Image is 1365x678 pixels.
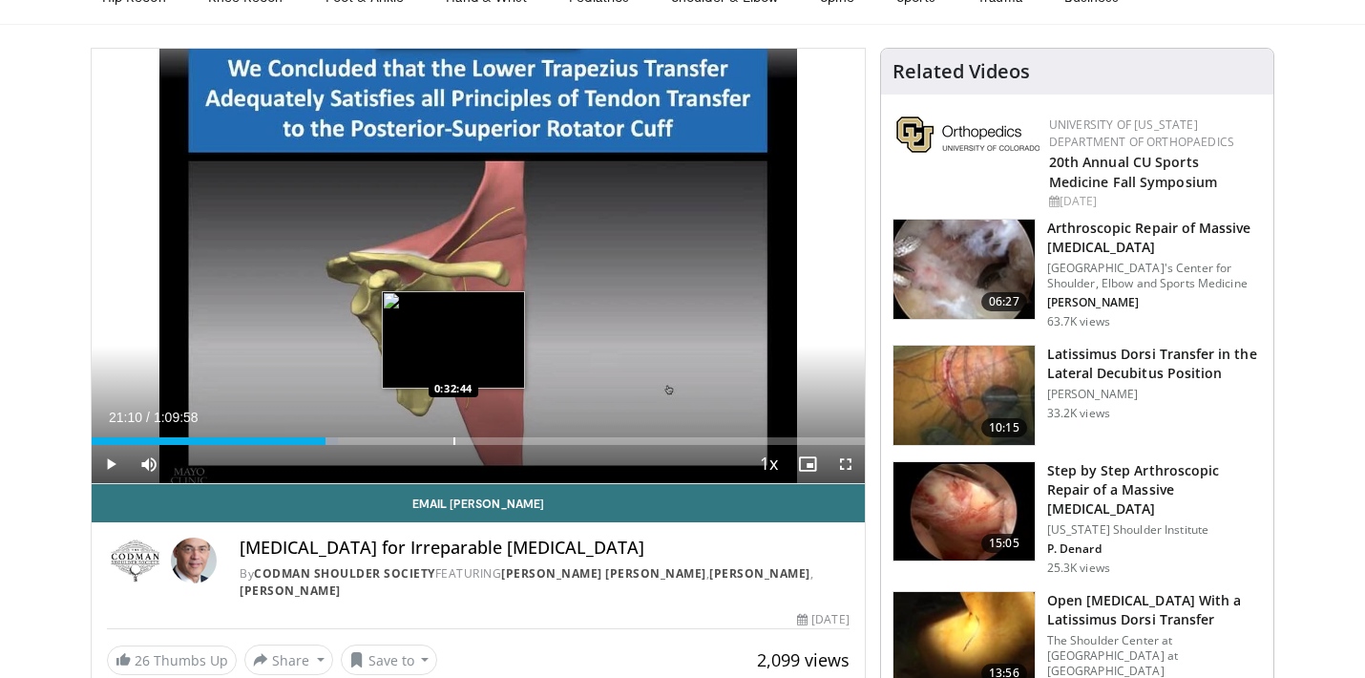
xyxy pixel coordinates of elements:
[92,49,865,484] video-js: Video Player
[1047,522,1262,538] p: [US_STATE] Shoulder Institute
[896,117,1039,153] img: 355603a8-37da-49b6-856f-e00d7e9307d3.png.150x105_q85_autocrop_double_scale_upscale_version-0.2.png
[981,534,1027,553] span: 15:05
[893,220,1035,319] img: 281021_0002_1.png.150x105_q85_crop-smart_upscale.jpg
[1047,406,1110,421] p: 33.2K views
[1047,561,1110,576] p: 25.3K views
[788,445,827,483] button: Enable picture-in-picture mode
[893,346,1035,445] img: 38501_0000_3.png.150x105_q85_crop-smart_upscale.jpg
[757,648,850,671] span: 2,099 views
[1049,117,1234,150] a: University of [US_STATE] Department of Orthopaedics
[1047,591,1262,629] h3: Open [MEDICAL_DATA] With a Latissimus Dorsi Transfer
[240,565,849,600] div: By FEATURING , ,
[254,565,435,582] a: Codman Shoulder Society
[382,291,525,389] img: image.jpeg
[1047,387,1262,402] p: [PERSON_NAME]
[154,410,199,425] span: 1:09:58
[244,645,333,675] button: Share
[92,437,865,445] div: Progress Bar
[892,219,1262,329] a: 06:27 Arthroscopic Repair of Massive [MEDICAL_DATA] [GEOGRAPHIC_DATA]'s Center for Shoulder, Elbo...
[501,565,706,582] a: [PERSON_NAME] [PERSON_NAME]
[892,461,1262,576] a: 15:05 Step by Step Arthroscopic Repair of a Massive [MEDICAL_DATA] [US_STATE] Shoulder Institute ...
[1047,461,1262,519] h3: Step by Step Arthroscopic Repair of a Massive [MEDICAL_DATA]
[107,538,163,583] img: Codman Shoulder Society
[1047,261,1262,291] p: [GEOGRAPHIC_DATA]'s Center for Shoulder, Elbow and Sports Medicine
[1047,295,1262,310] p: [PERSON_NAME]
[146,410,150,425] span: /
[893,462,1035,561] img: 7cd5bdb9-3b5e-40f2-a8f4-702d57719c06.150x105_q85_crop-smart_upscale.jpg
[892,60,1030,83] h4: Related Videos
[109,410,142,425] span: 21:10
[1047,314,1110,329] p: 63.7K views
[171,538,217,583] img: Avatar
[1049,153,1217,191] a: 20th Annual CU Sports Medicine Fall Symposium
[892,345,1262,446] a: 10:15 Latissimus Dorsi Transfer in the Lateral Decubitus Position [PERSON_NAME] 33.2K views
[709,565,810,582] a: [PERSON_NAME]
[240,538,849,559] h4: [MEDICAL_DATA] for Irreparable [MEDICAL_DATA]
[107,646,237,675] a: 26 Thumbs Up
[341,645,438,675] button: Save to
[135,651,150,669] span: 26
[827,445,865,483] button: Fullscreen
[92,445,130,483] button: Play
[1047,541,1262,557] p: P. Denard
[1049,193,1258,210] div: [DATE]
[797,611,849,628] div: [DATE]
[750,445,788,483] button: Playback Rate
[1047,219,1262,257] h3: Arthroscopic Repair of Massive [MEDICAL_DATA]
[1047,345,1262,383] h3: Latissimus Dorsi Transfer in the Lateral Decubitus Position
[981,418,1027,437] span: 10:15
[240,583,341,599] a: [PERSON_NAME]
[981,292,1027,311] span: 06:27
[92,484,865,522] a: Email [PERSON_NAME]
[130,445,168,483] button: Mute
